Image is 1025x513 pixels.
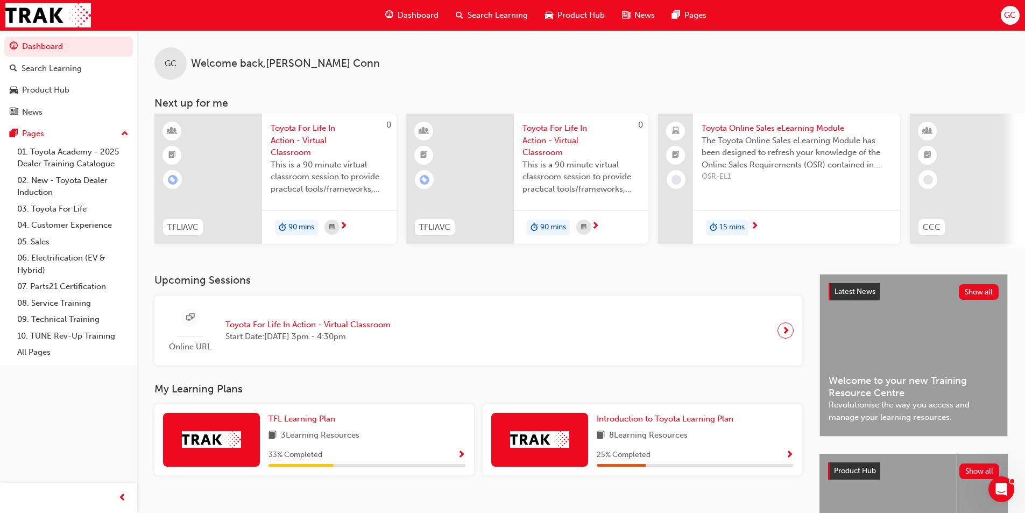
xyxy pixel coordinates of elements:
button: Pages [4,124,133,144]
span: GC [1004,9,1016,22]
span: learningRecordVerb_NONE-icon [923,175,933,185]
button: Show Progress [786,448,794,462]
button: GC [1001,6,1020,25]
span: Toyota For Life In Action - Virtual Classroom [225,319,391,331]
button: DashboardSearch LearningProduct HubNews [4,34,133,124]
h3: Upcoming Sessions [154,274,802,286]
a: search-iconSearch Learning [447,4,536,26]
span: next-icon [340,222,348,231]
span: Online URL [163,341,217,353]
a: 0TFLIAVCToyota For Life In Action - Virtual ClassroomThis is a 90 minute virtual classroom sessio... [406,114,648,244]
span: 25 % Completed [597,449,651,461]
span: TFLIAVC [167,221,199,234]
a: Search Learning [4,59,133,79]
a: Latest NewsShow allWelcome to your new Training Resource CentreRevolutionise the way you access a... [819,274,1008,437]
span: OSR-EL1 [702,171,892,183]
a: 07. Parts21 Certification [13,278,133,295]
span: laptop-icon [672,124,680,138]
a: 06. Electrification (EV & Hybrid) [13,250,133,278]
span: learningRecordVerb_NONE-icon [671,175,681,185]
img: Trak [5,3,91,27]
span: This is a 90 minute virtual classroom session to provide practical tools/frameworks, behaviours a... [271,159,388,195]
span: The Toyota Online Sales eLearning Module has been designed to refresh your knowledge of the Onlin... [702,135,892,171]
span: learningRecordVerb_ENROLL-icon [420,175,429,185]
button: Show all [959,463,1000,479]
span: learningResourceType_INSTRUCTOR_LED-icon [924,124,931,138]
a: 01. Toyota Academy - 2025 Dealer Training Catalogue [13,144,133,172]
h3: Next up for me [137,97,1025,109]
span: prev-icon [118,491,126,505]
span: booktick-icon [924,149,931,163]
div: Product Hub [22,84,69,96]
span: This is a 90 minute virtual classroom session to provide practical tools/frameworks, behaviours a... [522,159,640,195]
a: 0TFLIAVCToyota For Life In Action - Virtual ClassroomThis is a 90 minute virtual classroom sessio... [154,114,397,244]
span: search-icon [456,9,463,22]
span: car-icon [545,9,553,22]
a: Product Hub [4,80,133,100]
span: calendar-icon [329,221,335,234]
span: next-icon [751,222,759,231]
span: Toyota For Life In Action - Virtual Classroom [522,122,640,159]
span: GC [165,58,176,70]
span: sessionType_ONLINE_URL-icon [186,311,194,325]
a: 02. New - Toyota Dealer Induction [13,172,133,201]
span: TFL Learning Plan [268,414,335,424]
span: Toyota Online Sales eLearning Module [702,122,892,135]
span: news-icon [622,9,630,22]
span: Welcome back , [PERSON_NAME] Conn [191,58,380,70]
a: Online URLToyota For Life In Action - Virtual ClassroomStart Date:[DATE] 3pm - 4:30pm [163,304,794,357]
span: Product Hub [834,466,876,475]
span: TFLIAVC [419,221,450,234]
span: 0 [638,120,643,130]
span: Show Progress [457,451,465,460]
span: booktick-icon [420,149,428,163]
span: 15 mins [719,221,745,234]
span: guage-icon [10,42,18,52]
span: next-icon [591,222,599,231]
span: Search Learning [468,9,528,22]
span: 3 Learning Resources [281,429,359,442]
span: book-icon [597,429,605,442]
span: search-icon [10,64,17,74]
a: Latest NewsShow all [829,283,999,300]
span: Revolutionise the way you access and manage your learning resources. [829,399,999,423]
span: booktick-icon [168,149,176,163]
a: car-iconProduct Hub [536,4,613,26]
img: Trak [182,431,241,448]
span: Welcome to your new Training Resource Centre [829,375,999,399]
iframe: Intercom live chat [988,476,1014,502]
span: 90 mins [540,221,566,234]
span: Pages [684,9,706,22]
h3: My Learning Plans [154,383,802,395]
a: pages-iconPages [663,4,715,26]
button: Show Progress [457,448,465,462]
span: pages-icon [672,9,680,22]
span: Introduction to Toyota Learning Plan [597,414,733,424]
a: Dashboard [4,37,133,57]
a: 04. Customer Experience [13,217,133,234]
a: 08. Service Training [13,295,133,312]
a: 05. Sales [13,234,133,250]
a: Toyota Online Sales eLearning ModuleThe Toyota Online Sales eLearning Module has been designed to... [658,114,900,244]
a: Introduction to Toyota Learning Plan [597,413,738,425]
div: Pages [22,128,44,140]
span: pages-icon [10,129,18,139]
img: Trak [510,431,569,448]
span: CCC [923,221,941,234]
span: guage-icon [385,9,393,22]
span: news-icon [10,108,18,117]
span: car-icon [10,86,18,95]
span: News [634,9,655,22]
span: duration-icon [710,221,717,235]
span: learningRecordVerb_ENROLL-icon [168,175,178,185]
div: Search Learning [22,62,82,75]
span: Start Date: [DATE] 3pm - 4:30pm [225,331,391,343]
span: 33 % Completed [268,449,322,461]
a: TFL Learning Plan [268,413,340,425]
span: Toyota For Life In Action - Virtual Classroom [271,122,388,159]
span: Show Progress [786,451,794,460]
a: All Pages [13,344,133,361]
a: 03. Toyota For Life [13,201,133,217]
a: 09. Technical Training [13,311,133,328]
span: Latest News [835,287,875,296]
